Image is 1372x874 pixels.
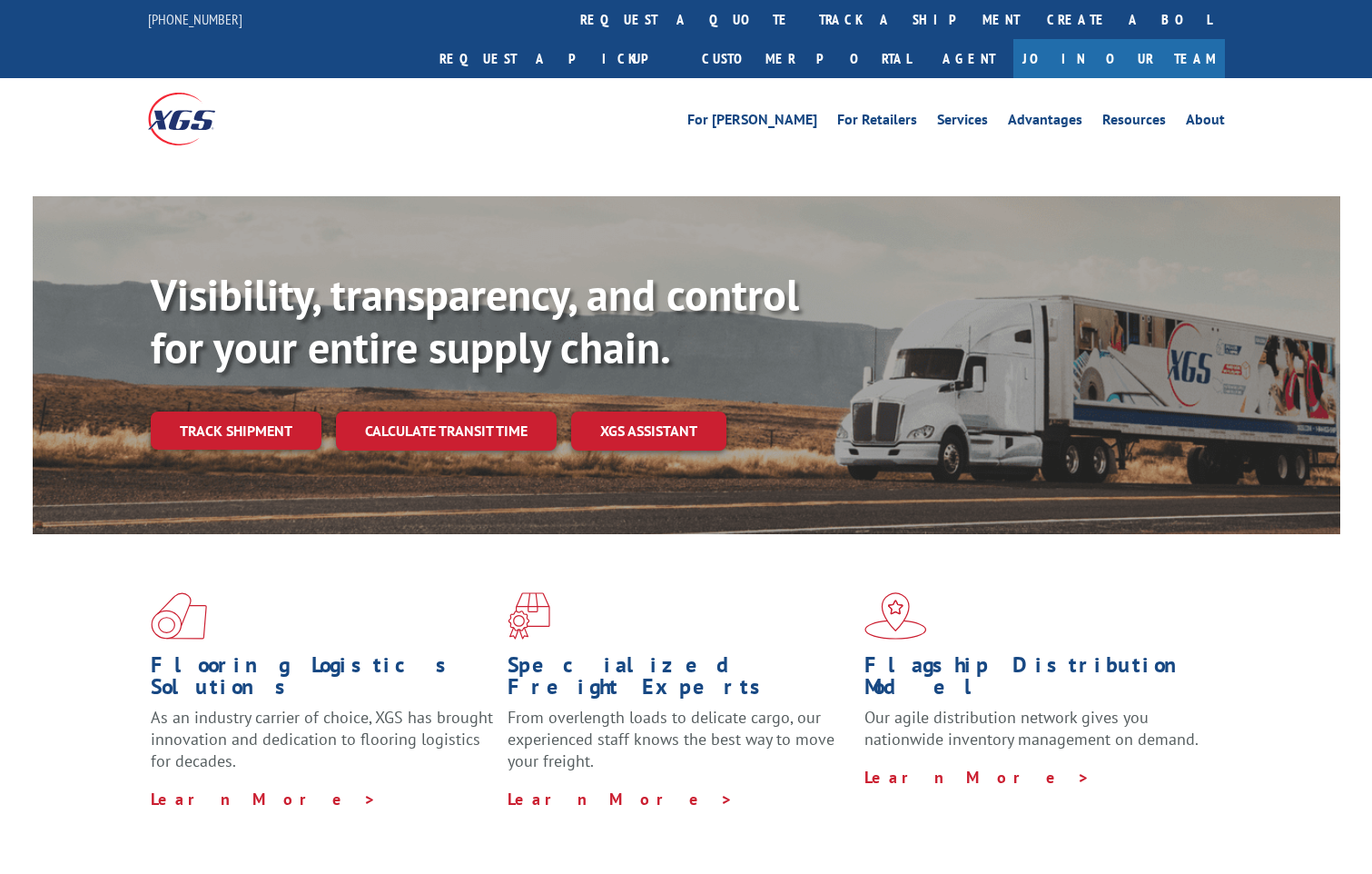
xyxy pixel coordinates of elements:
a: Customer Portal [688,39,924,78]
a: XGS ASSISTANT [571,412,726,451]
a: [PHONE_NUMBER] [148,10,242,28]
img: xgs-icon-flagship-distribution-model-red [864,592,927,640]
a: Learn More > [151,789,377,809]
img: xgs-icon-total-supply-chain-intelligence-red [151,592,207,640]
a: Agent [924,39,1013,78]
a: About [1186,113,1225,133]
a: Join Our Team [1013,39,1225,78]
a: Learn More > [864,767,1091,788]
a: Advantages [1008,113,1082,133]
a: Track shipment [151,412,321,450]
img: xgs-icon-focused-on-flooring-red [508,592,550,640]
span: As an industry carrier of choice, XGS has brought innovation and dedication to flooring logistics... [151,707,493,771]
a: Learn More > [508,789,734,809]
h1: Specialized Freight Experts [508,654,851,707]
span: Our agile distribution network gives you nationwide inventory management on demand. [864,707,1199,750]
a: Services [937,113,988,133]
h1: Flagship Distribution Model [864,654,1208,707]
h1: Flooring Logistics Solutions [151,654,494,707]
a: For Retailers [837,113,917,133]
a: Request a pickup [426,39,688,78]
b: Visibility, transparency, and control for your entire supply chain. [151,266,799,375]
a: Calculate transit time [336,412,557,451]
a: Resources [1102,113,1166,133]
a: For [PERSON_NAME] [687,113,817,133]
p: From overlength loads to delicate cargo, our experienced staff knows the best way to move your fr... [508,707,851,788]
